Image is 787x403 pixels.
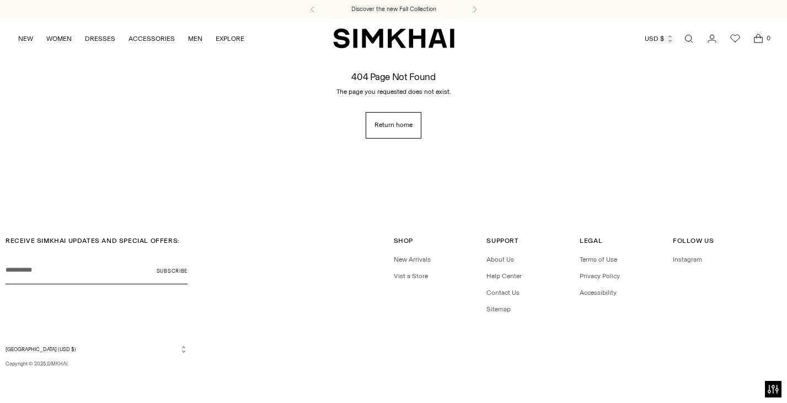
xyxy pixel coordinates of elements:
[18,26,33,51] a: NEW
[764,33,774,43] span: 0
[673,256,702,263] a: Instagram
[46,26,72,51] a: WOMEN
[216,26,244,51] a: EXPLORE
[580,289,617,296] a: Accessibility
[6,345,188,353] button: [GEOGRAPHIC_DATA] (USD $)
[351,5,436,14] a: Discover the new Fall Collection
[747,28,769,50] a: Open cart modal
[580,237,602,245] span: Legal
[366,112,421,139] a: Return home
[486,256,514,263] a: About Us
[645,26,674,51] button: USD $
[580,272,620,280] a: Privacy Policy
[394,237,413,245] span: Shop
[678,28,700,50] a: Open search modal
[188,26,202,51] a: MEN
[486,305,511,313] a: Sitemap
[486,272,522,280] a: Help Center
[724,28,746,50] a: Wishlist
[701,28,723,50] a: Go to the account page
[129,26,175,51] a: ACCESSORIES
[157,257,188,284] button: Subscribe
[486,289,520,296] a: Contact Us
[47,360,67,367] a: SIMKHAI
[336,87,451,97] p: The page you requested does not exist.
[394,256,431,263] a: New Arrivals
[486,237,518,245] span: Support
[333,28,454,49] a: SIMKHAI
[85,26,115,51] a: DRESSES
[394,272,428,280] a: Vist a Store
[6,237,180,245] span: RECEIVE SIMKHAI UPDATES AND SPECIAL OFFERS:
[6,360,188,368] p: Copyright © 2025, .
[374,120,413,130] span: Return home
[580,256,617,263] a: Terms of Use
[673,237,714,245] span: Follow Us
[351,71,435,82] h1: 404 Page Not Found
